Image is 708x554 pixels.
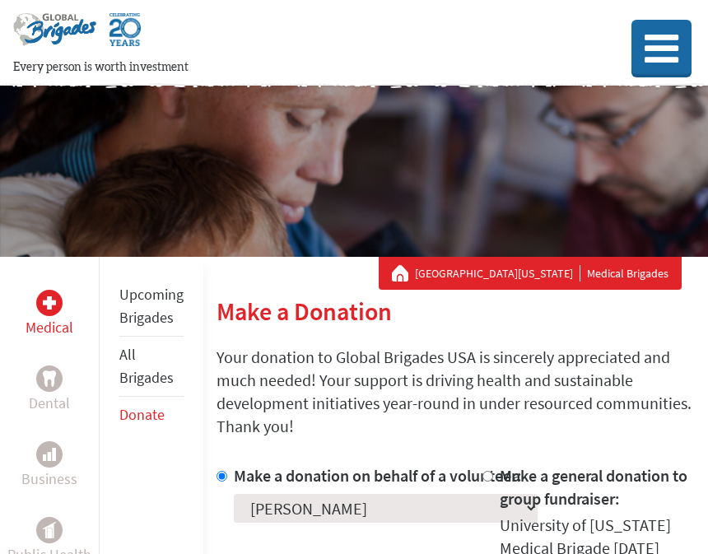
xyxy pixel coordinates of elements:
[119,405,165,424] a: Donate
[13,13,96,59] img: Global Brigades Logo
[43,296,56,310] img: Medical
[26,290,73,339] a: MedicalMedical
[109,13,141,59] img: Global Brigades Celebrating 20 Years
[26,316,73,339] p: Medical
[36,441,63,468] div: Business
[119,285,184,327] a: Upcoming Brigades
[500,465,687,509] label: Make a general donation to group fundraiser:
[36,517,63,543] div: Public Health
[119,397,184,433] li: Donate
[392,265,668,282] div: Medical Brigades
[21,468,77,491] p: Business
[29,365,70,415] a: DentalDental
[119,277,184,337] li: Upcoming Brigades
[217,296,695,326] h2: Make a Donation
[119,337,184,397] li: All Brigades
[217,346,695,438] p: Your donation to Global Brigades USA is sincerely appreciated and much needed! Your support is dr...
[415,265,580,282] a: [GEOGRAPHIC_DATA][US_STATE]
[43,448,56,461] img: Business
[29,392,70,415] p: Dental
[36,365,63,392] div: Dental
[36,290,63,316] div: Medical
[43,370,56,386] img: Dental
[21,441,77,491] a: BusinessBusiness
[119,345,174,387] a: All Brigades
[43,522,56,538] img: Public Health
[13,59,581,76] p: Every person is worth investment
[234,465,522,486] label: Make a donation on behalf of a volunteer:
